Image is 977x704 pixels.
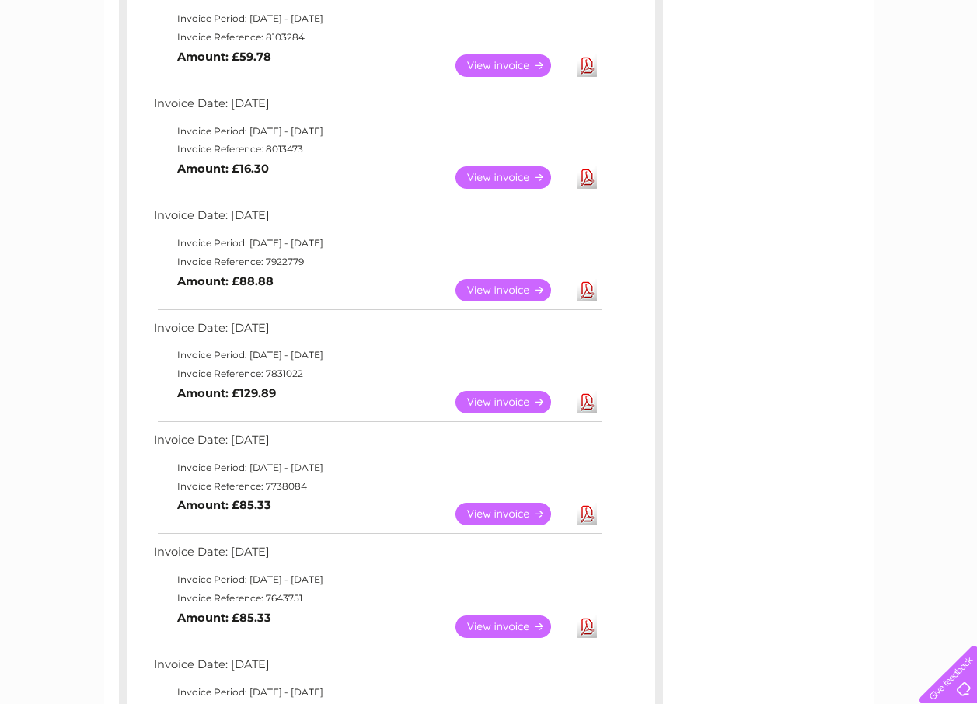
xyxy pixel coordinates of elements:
[874,66,912,78] a: Contact
[577,615,597,638] a: Download
[455,279,570,301] a: View
[150,364,605,383] td: Invoice Reference: 7831022
[684,8,791,27] a: 0333 014 3131
[742,66,776,78] a: Energy
[150,122,605,141] td: Invoice Period: [DATE] - [DATE]
[926,66,962,78] a: Log out
[150,234,605,253] td: Invoice Period: [DATE] - [DATE]
[150,477,605,496] td: Invoice Reference: 7738084
[150,93,605,122] td: Invoice Date: [DATE]
[177,386,276,400] b: Amount: £129.89
[577,166,597,189] a: Download
[150,683,605,702] td: Invoice Period: [DATE] - [DATE]
[177,611,271,625] b: Amount: £85.33
[577,279,597,301] a: Download
[577,503,597,525] a: Download
[177,274,274,288] b: Amount: £88.88
[150,28,605,47] td: Invoice Reference: 8103284
[150,205,605,234] td: Invoice Date: [DATE]
[150,318,605,347] td: Invoice Date: [DATE]
[577,391,597,413] a: Download
[150,458,605,477] td: Invoice Period: [DATE] - [DATE]
[150,9,605,28] td: Invoice Period: [DATE] - [DATE]
[786,66,832,78] a: Telecoms
[455,54,570,77] a: View
[577,54,597,77] a: Download
[150,570,605,589] td: Invoice Period: [DATE] - [DATE]
[150,542,605,570] td: Invoice Date: [DATE]
[177,162,269,176] b: Amount: £16.30
[177,50,271,64] b: Amount: £59.78
[455,391,570,413] a: View
[177,498,271,512] b: Amount: £85.33
[122,9,857,75] div: Clear Business is a trading name of Verastar Limited (registered in [GEOGRAPHIC_DATA] No. 3667643...
[455,503,570,525] a: View
[703,66,733,78] a: Water
[150,654,605,683] td: Invoice Date: [DATE]
[455,166,570,189] a: View
[150,346,605,364] td: Invoice Period: [DATE] - [DATE]
[842,66,864,78] a: Blog
[150,589,605,608] td: Invoice Reference: 7643751
[455,615,570,638] a: View
[34,40,113,88] img: logo.png
[150,253,605,271] td: Invoice Reference: 7922779
[150,430,605,458] td: Invoice Date: [DATE]
[150,140,605,159] td: Invoice Reference: 8013473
